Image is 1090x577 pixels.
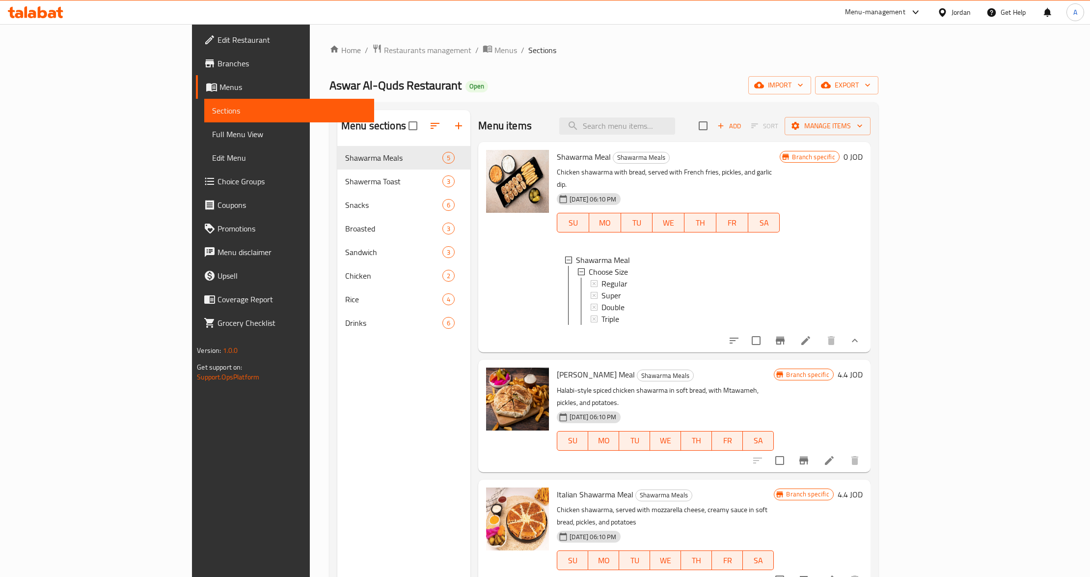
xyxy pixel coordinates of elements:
button: Branch-specific-item [792,449,816,472]
span: Branches [218,58,366,69]
span: Menus [219,81,366,93]
span: Upsell [218,270,366,282]
span: Add [716,120,742,132]
li: / [475,44,479,56]
div: Jordan [952,7,971,18]
span: Shawarma Meals [637,370,693,381]
a: Full Menu View [204,122,374,146]
span: Shawerma Toast [345,175,442,187]
span: TU [625,216,649,230]
button: TU [619,431,650,451]
button: SA [743,550,774,570]
span: Snacks [345,199,442,211]
span: Branch specific [782,370,833,379]
li: / [521,44,524,56]
div: items [442,223,455,234]
span: Coverage Report [218,293,366,305]
span: WE [654,553,677,568]
span: 6 [443,318,454,328]
a: Menus [196,75,374,99]
span: Triple [601,313,619,325]
div: Broasted3 [337,217,470,240]
span: Edit Menu [212,152,366,164]
span: Select to update [746,330,766,351]
span: Sort sections [423,114,447,138]
span: Select to update [769,450,790,471]
span: 2 [443,271,454,281]
div: Snacks6 [337,193,470,217]
div: Shawarma Meals [613,152,670,164]
span: SU [561,216,585,230]
a: Menu disclaimer [196,240,374,264]
img: Italian Shawarma Meal [486,488,549,550]
div: Drinks6 [337,311,470,335]
span: Menu disclaimer [218,246,366,258]
span: Drinks [345,317,442,329]
span: SA [747,553,770,568]
svg: Show Choices [849,335,861,346]
span: Double [601,301,625,313]
span: TU [623,433,646,448]
span: Italian Shawarma Meal [557,487,633,502]
a: Edit menu item [823,455,835,466]
button: FR [712,550,743,570]
p: Halabi-style spiced chicken shawarma in soft bread, with Mtawameh, pickles, and potatoes. [557,384,774,409]
span: Restaurants management [384,44,471,56]
span: Version: [197,344,221,357]
div: items [442,270,455,282]
span: 1.0.0 [223,344,238,357]
a: Choice Groups [196,170,374,193]
span: 4 [443,295,454,304]
a: Restaurants management [372,44,471,57]
span: Chicken [345,270,442,282]
input: search [559,117,675,135]
span: Rice [345,293,442,305]
span: Grocery Checklist [218,317,366,329]
button: TU [621,213,653,232]
button: Manage items [785,117,871,135]
a: Menus [483,44,517,57]
span: Shawarma Meal [557,149,611,164]
span: Edit Restaurant [218,34,366,46]
span: WE [656,216,681,230]
div: Shawarma Meals5 [337,146,470,170]
a: Coverage Report [196,288,374,311]
button: MO [589,213,621,232]
h6: 4.4 JOD [838,368,863,381]
button: WE [650,550,681,570]
button: WE [653,213,684,232]
div: items [442,293,455,305]
span: export [823,79,871,91]
button: TH [684,213,716,232]
a: Edit Restaurant [196,28,374,52]
div: Chicken2 [337,264,470,288]
span: Select all sections [403,115,423,136]
nav: Menu sections [337,142,470,339]
button: TH [681,550,712,570]
span: Shawarma Meals [345,152,442,164]
a: Coupons [196,193,374,217]
span: Sections [528,44,556,56]
span: FR [716,433,739,448]
span: Manage items [792,120,863,132]
span: 3 [443,248,454,257]
span: Shawarma Meals [613,152,669,163]
span: Coupons [218,199,366,211]
span: MO [592,553,615,568]
button: delete [819,329,843,352]
p: Chicken shawarma, served with mozzarella cheese, creamy sauce in soft bread, pickles, and potatoes [557,504,774,528]
a: Upsell [196,264,374,288]
span: A [1073,7,1077,18]
span: 3 [443,177,454,186]
button: import [748,76,811,94]
span: 3 [443,224,454,233]
a: Support.OpsPlatform [197,371,259,383]
span: Promotions [218,223,366,234]
div: Sandwich [345,246,442,258]
span: FR [720,216,744,230]
span: Shawarma Meal [576,254,630,266]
